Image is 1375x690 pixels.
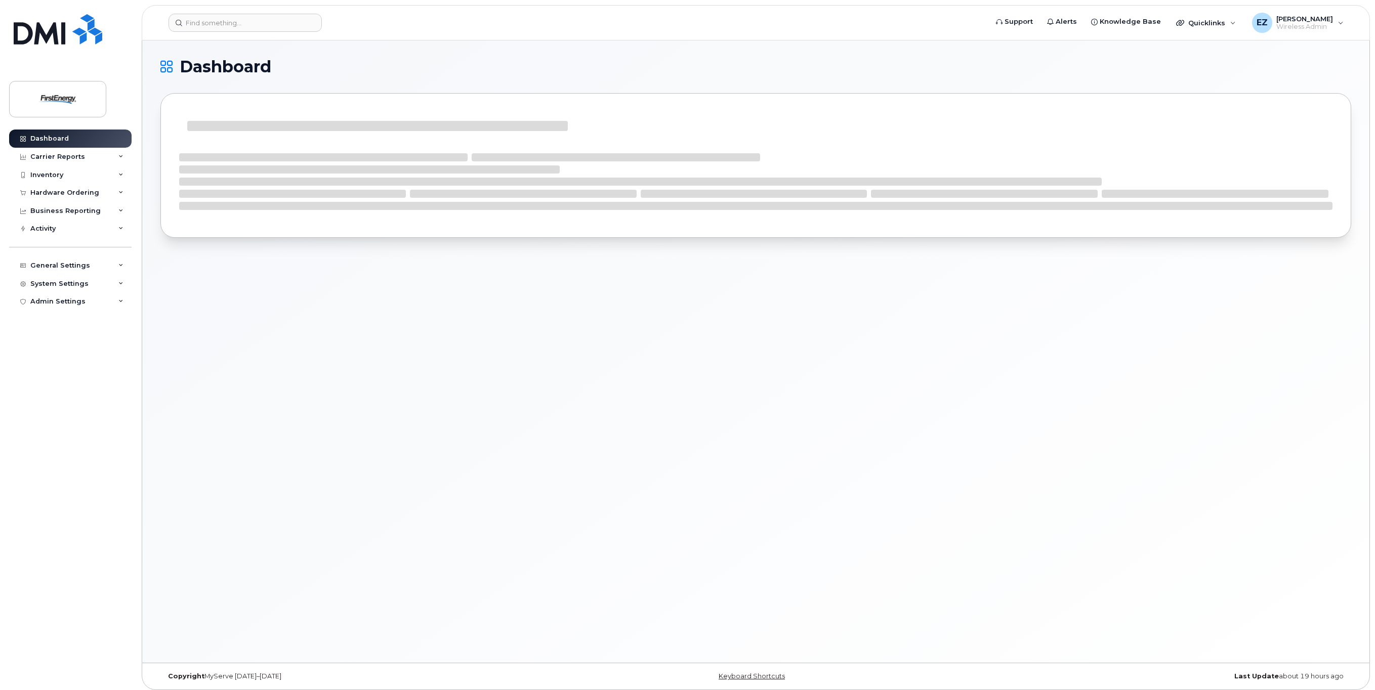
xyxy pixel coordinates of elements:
span: Dashboard [180,59,271,74]
a: Keyboard Shortcuts [719,672,785,680]
strong: Copyright [168,672,204,680]
div: MyServe [DATE]–[DATE] [160,672,557,680]
div: about 19 hours ago [954,672,1351,680]
strong: Last Update [1234,672,1279,680]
